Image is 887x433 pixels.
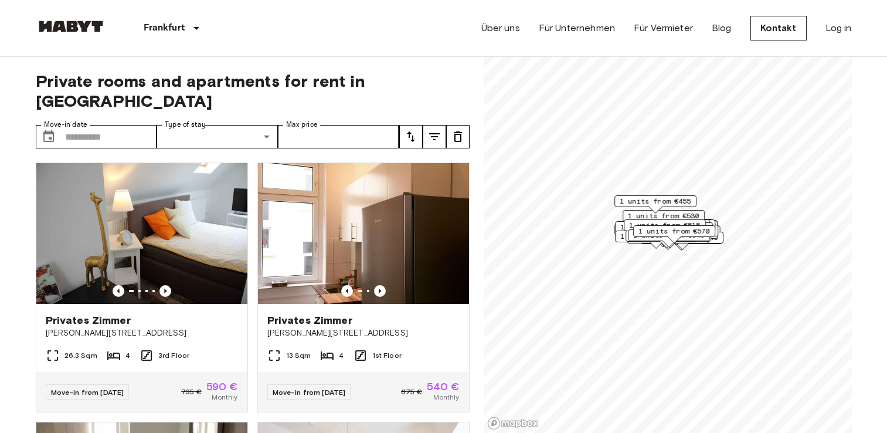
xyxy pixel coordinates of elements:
a: Für Vermieter [634,21,693,35]
span: 1st Floor [372,350,402,361]
span: 540 € [427,381,460,392]
div: Map marker [615,231,697,249]
a: Mapbox logo [487,417,539,430]
span: 675 € [401,387,422,397]
button: Previous image [341,285,353,297]
img: Marketing picture of unit DE-04-007-001-04HF [36,163,247,304]
span: 1 units from €570 [638,226,710,236]
span: 1 units from €455 [620,196,691,207]
span: Move-in from [DATE] [273,388,346,397]
div: Map marker [634,225,720,243]
span: Privates Zimmer [267,313,352,327]
span: [PERSON_NAME][STREET_ADDRESS] [46,327,238,339]
span: 1 units from €530 [628,211,699,221]
a: Über uns [481,21,520,35]
a: Marketing picture of unit DE-04-007-001-04HFPrevious imagePrevious imagePrivates Zimmer[PERSON_NA... [36,163,248,412]
div: Map marker [626,230,708,248]
span: 26.3 Sqm [64,350,97,361]
div: Map marker [633,225,715,243]
img: Marketing picture of unit DE-04-034-001-01HF [258,163,469,304]
button: tune [423,125,446,148]
a: Blog [712,21,732,35]
div: Map marker [615,221,697,239]
button: tune [399,125,423,148]
div: Map marker [628,219,710,238]
span: 4 [125,350,130,361]
label: Type of stay [165,120,206,130]
a: Für Unternehmen [539,21,615,35]
span: 13 Sqm [286,350,311,361]
img: Habyt [36,21,106,32]
span: 3 units from €540 [636,223,708,234]
div: Map marker [634,222,716,241]
span: Privates Zimmer [46,313,131,327]
button: Previous image [159,285,171,297]
label: Max price [286,120,318,130]
a: Log in [825,21,852,35]
div: Map marker [641,232,723,250]
span: 1 units from €515 [629,220,701,231]
span: 4 [339,350,344,361]
a: Kontakt [750,16,807,40]
a: Marketing picture of unit DE-04-034-001-01HFPrevious imagePrevious imagePrivates Zimmer[PERSON_NA... [257,163,470,412]
div: Map marker [631,219,713,237]
button: Previous image [374,285,386,297]
div: Map marker [635,221,718,239]
div: Map marker [614,195,696,214]
div: Map marker [623,210,705,228]
div: Map marker [628,229,710,248]
span: 3rd Floor [158,350,189,361]
div: Map marker [624,219,706,238]
button: tune [446,125,470,148]
div: Map marker [636,225,718,243]
div: Map marker [614,224,696,242]
label: Move-in date [44,120,87,130]
button: Previous image [113,285,124,297]
p: Frankfurt [144,21,185,35]
span: 1 units from €470 [620,231,692,242]
span: Monthly [212,392,237,402]
span: Monthly [433,392,459,402]
div: Map marker [631,222,713,241]
div: Map marker [635,220,718,238]
span: Private rooms and apartments for rent in [GEOGRAPHIC_DATA] [36,71,470,111]
span: [PERSON_NAME][STREET_ADDRESS] [267,327,460,339]
span: 735 € [181,387,202,397]
button: Choose date [37,125,60,148]
span: Move-in from [DATE] [51,388,124,397]
span: 590 € [206,381,238,392]
span: 1 units from €685 [620,222,692,232]
div: Map marker [633,219,715,238]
